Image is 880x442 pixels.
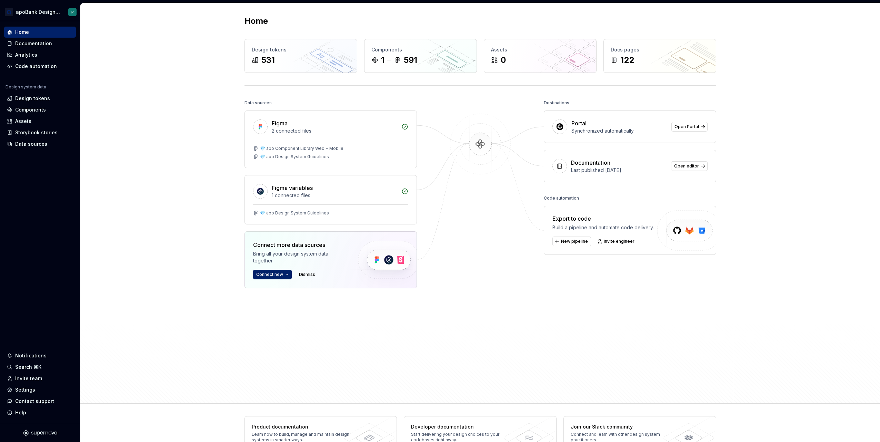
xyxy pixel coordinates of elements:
[4,116,76,127] a: Assets
[15,375,42,382] div: Invite team
[296,270,318,279] button: Dismiss
[4,104,76,115] a: Components
[244,110,417,168] a: Figma2 connected files💎 apo Component Library Web + Mobile💎 apo Design System Guidelines
[15,51,37,58] div: Analytics
[411,423,511,430] div: Developer documentation
[571,127,667,134] div: Synchronized automatically
[4,38,76,49] a: Documentation
[272,119,288,127] div: Figma
[15,118,31,125] div: Assets
[299,272,315,277] span: Dismiss
[571,158,610,167] div: Documentation
[16,9,60,16] div: apoBank Designsystem
[544,98,569,108] div: Destinations
[552,237,591,246] button: New pipeline
[244,16,268,27] h2: Home
[381,55,384,66] div: 1
[4,93,76,104] a: Design tokens
[674,124,699,129] span: Open Portal
[244,39,357,73] a: Design tokens531
[23,430,57,436] svg: Supernova Logo
[15,352,47,359] div: Notifications
[484,39,597,73] a: Assets0
[4,49,76,60] a: Analytics
[4,350,76,361] button: Notifications
[571,119,587,127] div: Portal
[272,192,397,199] div: 1 connected files
[561,239,588,244] span: New pipeline
[15,106,46,113] div: Components
[371,46,470,53] div: Components
[4,138,76,150] a: Data sources
[253,270,292,279] button: Connect new
[671,122,708,132] a: Open Portal
[364,39,477,73] a: Components1591
[4,127,76,138] a: Storybook stories
[15,95,50,102] div: Design tokens
[674,163,699,169] span: Open editor
[603,39,716,73] a: Docs pages122
[15,29,29,36] div: Home
[71,9,74,15] div: P
[6,84,46,90] div: Design system data
[671,161,708,171] a: Open editor
[552,214,654,223] div: Export to code
[4,27,76,38] a: Home
[571,167,667,174] div: Last published [DATE]
[571,423,671,430] div: Join our Slack community
[15,364,41,371] div: Search ⌘K
[244,175,417,224] a: Figma variables1 connected files💎 apo Design System Guidelines
[15,63,57,70] div: Code automation
[260,154,329,160] div: 💎 apo Design System Guidelines
[4,362,76,373] button: Search ⌘K
[15,141,47,147] div: Data sources
[4,384,76,395] a: Settings
[620,55,634,66] div: 122
[256,272,283,277] span: Connect new
[253,250,346,264] div: Bring all your design system data together.
[611,46,709,53] div: Docs pages
[404,55,417,66] div: 591
[544,193,579,203] div: Code automation
[261,55,275,66] div: 531
[5,8,13,16] img: e2a5b078-0b6a-41b7-8989-d7f554be194d.png
[252,423,352,430] div: Product documentation
[252,46,350,53] div: Design tokens
[253,241,346,249] div: Connect more data sources
[15,129,58,136] div: Storybook stories
[4,373,76,384] a: Invite team
[244,98,272,108] div: Data sources
[272,127,397,134] div: 2 connected files
[15,398,54,405] div: Contact support
[260,210,329,216] div: 💎 apo Design System Guidelines
[4,407,76,418] button: Help
[501,55,506,66] div: 0
[604,239,634,244] span: Invite engineer
[4,396,76,407] button: Contact support
[15,40,52,47] div: Documentation
[272,184,313,192] div: Figma variables
[491,46,589,53] div: Assets
[552,224,654,231] div: Build a pipeline and automate code delivery.
[15,409,26,416] div: Help
[260,146,343,151] div: 💎 apo Component Library Web + Mobile
[595,237,638,246] a: Invite engineer
[15,386,35,393] div: Settings
[1,4,79,19] button: apoBank DesignsystemP
[4,61,76,72] a: Code automation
